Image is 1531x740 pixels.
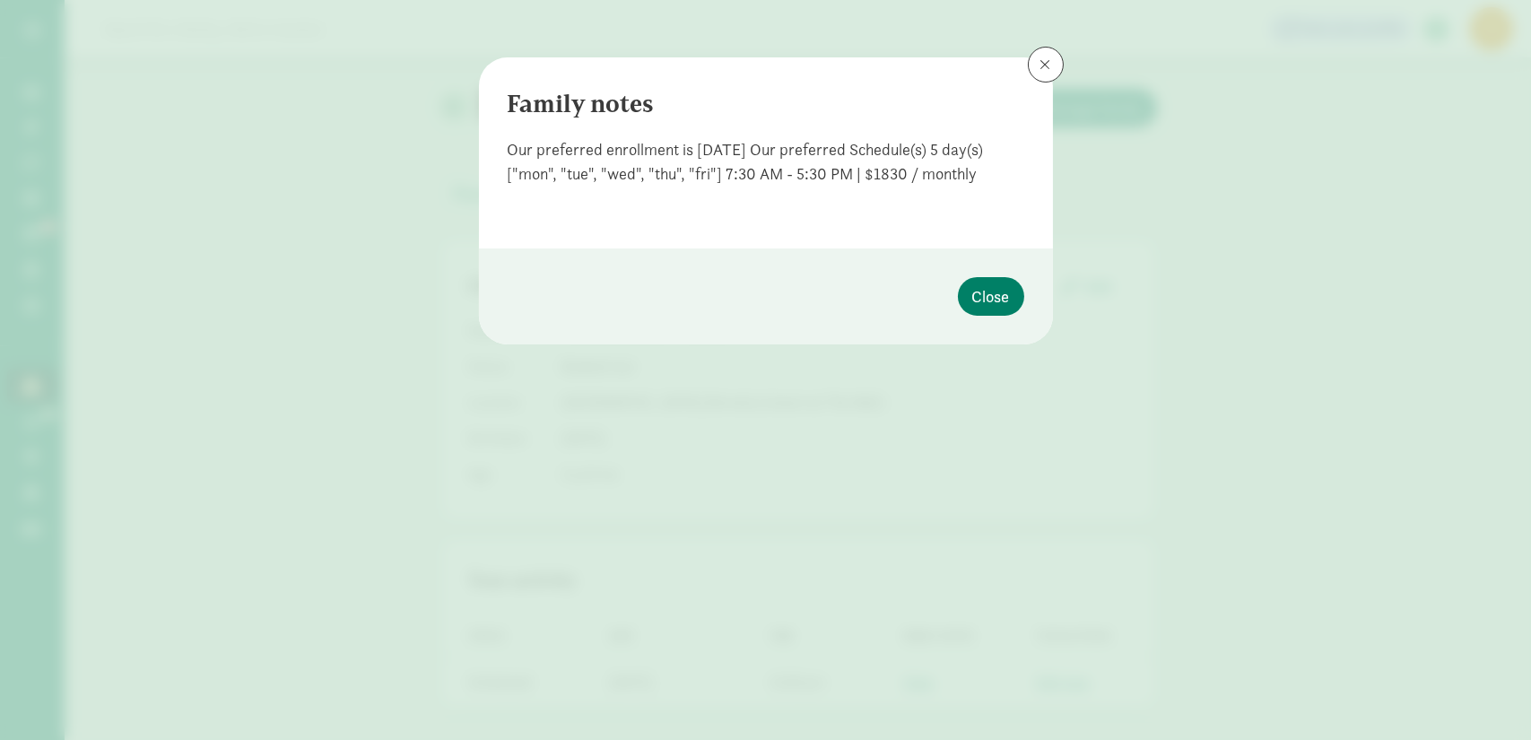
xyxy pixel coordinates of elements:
[958,277,1024,316] button: Close
[508,137,1024,186] div: Our preferred enrollment is [DATE] Our preferred Schedule(s) 5 day(s) ["mon", "tue", "wed", "thu"...
[1441,654,1531,740] iframe: Chat Widget
[972,284,1010,309] span: Close
[508,86,1024,123] div: Family notes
